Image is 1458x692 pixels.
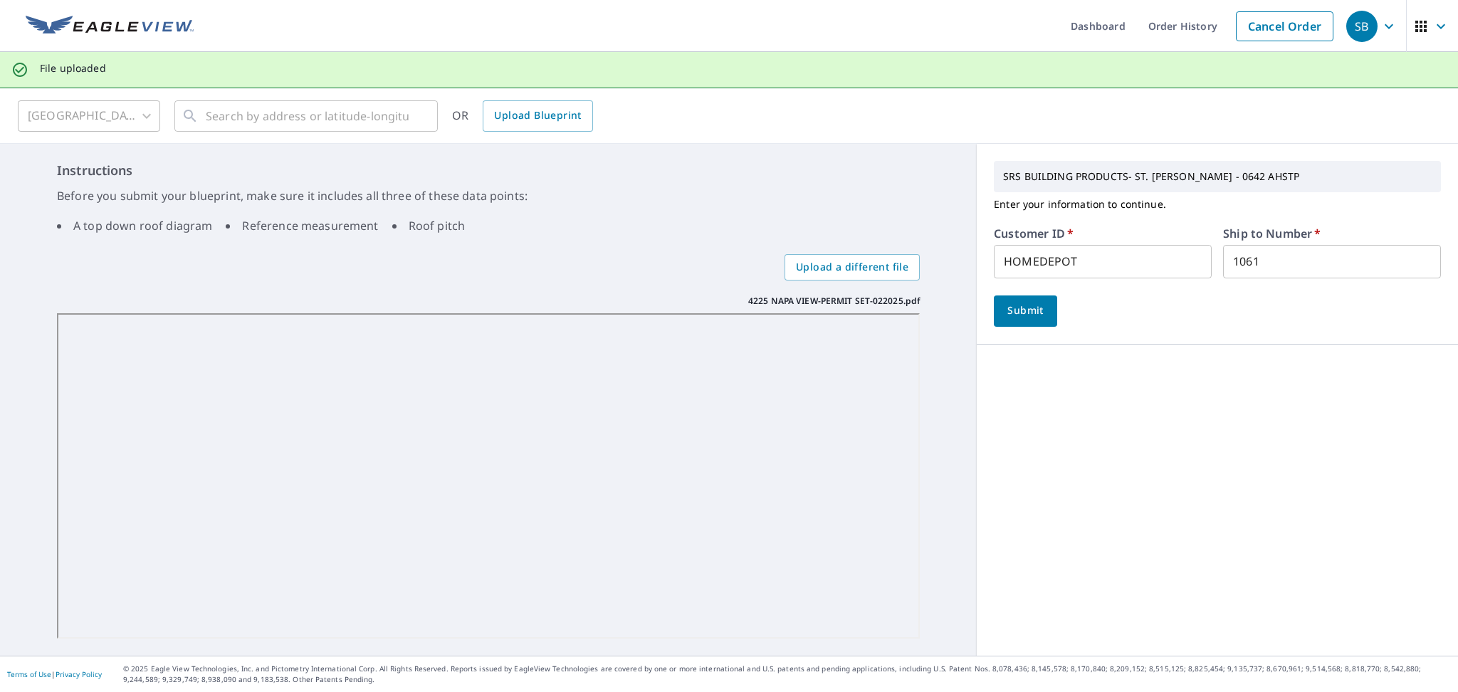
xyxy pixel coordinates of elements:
[748,295,920,308] p: 4225 NAPA VIEW-PERMIT SET-022025.pdf
[1223,228,1321,239] label: Ship to Number
[392,217,466,234] li: Roof pitch
[57,161,920,180] h6: Instructions
[57,313,920,639] iframe: 4225 NAPA VIEW-PERMIT SET-022025.pdf
[994,192,1441,216] p: Enter your information to continue.
[452,100,593,132] div: OR
[7,670,102,678] p: |
[56,669,102,679] a: Privacy Policy
[40,62,106,75] p: File uploaded
[994,228,1074,239] label: Customer ID
[483,100,592,132] a: Upload Blueprint
[26,16,194,37] img: EV Logo
[57,217,212,234] li: A top down roof diagram
[796,258,908,276] span: Upload a different file
[206,96,409,136] input: Search by address or latitude-longitude
[997,164,1437,189] p: SRS BUILDING PRODUCTS- ST. [PERSON_NAME] - 0642 AHSTP
[123,664,1451,685] p: © 2025 Eagle View Technologies, Inc. and Pictometry International Corp. All Rights Reserved. Repo...
[1236,11,1333,41] a: Cancel Order
[1005,302,1046,320] span: Submit
[785,254,920,281] label: Upload a different file
[7,669,51,679] a: Terms of Use
[994,295,1057,327] button: Submit
[494,107,581,125] span: Upload Blueprint
[18,96,160,136] div: [GEOGRAPHIC_DATA]
[1346,11,1378,42] div: SB
[57,187,920,204] p: Before you submit your blueprint, make sure it includes all three of these data points:
[226,217,378,234] li: Reference measurement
